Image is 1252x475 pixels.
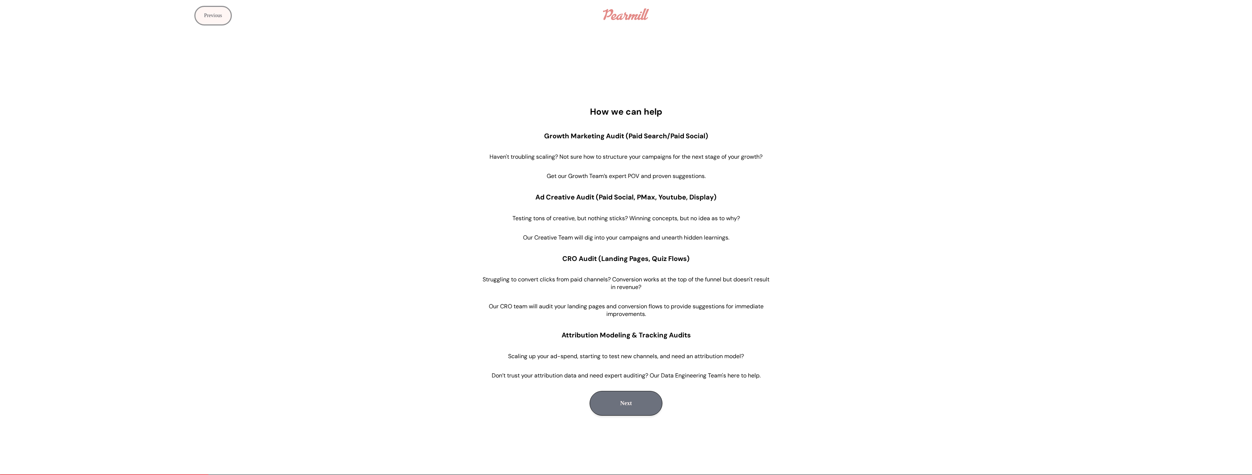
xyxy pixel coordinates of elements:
[590,391,662,416] button: Next
[599,5,652,24] a: Logo
[490,153,762,161] p: Haven't troubling scaling? Not sure how to structure your campaigns for the next stage of your gr...
[603,8,649,20] img: Logo
[480,302,772,318] p: Our CRO team will audit your landing pages and conversion flows to provide suggestions for immedi...
[590,106,662,117] h2: How we can help
[535,193,717,202] h3: Ad Creative Audit (Paid Social, PMax, Youtube, Display)
[562,330,691,340] h3: Attribution Modeling & Tracking Audits
[523,234,729,241] p: Our Creative Team will dig into your campaigns and unearth hidden learnings.
[480,276,772,291] p: Struggling to convert clicks from paid channels? Conversion works at the top of the funnel but do...
[547,172,706,180] p: Get our Growth Team’s expert POV and proven suggestions.
[562,254,690,263] h3: CRO Audit (Landing Pages, Quiz Flows)
[492,372,761,379] p: Don’t trust your attribution data and need expert auditing? Our Data Engineering Team's here to h...
[512,214,740,222] p: Testing tons of creative, but nothing sticks? Winning concepts, but no idea as to why?
[508,352,744,360] p: Scaling up your ad-spend, starting to test new channels, and need an attribution model?
[194,6,232,25] button: Previous
[544,131,708,140] h3: Growth Marketing Audit (Paid Search/Paid Social)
